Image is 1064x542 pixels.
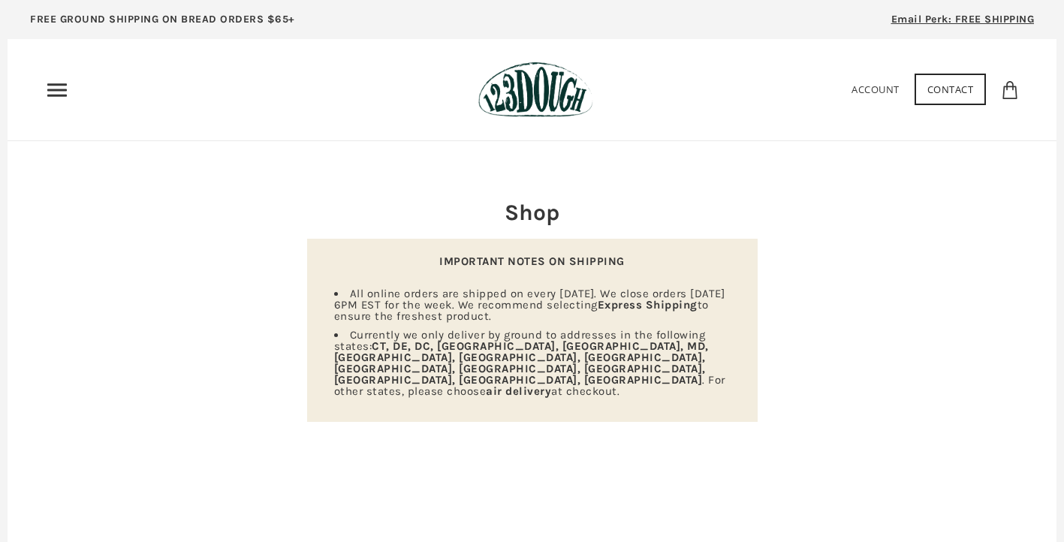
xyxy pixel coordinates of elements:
[334,287,725,323] span: All online orders are shipped on every [DATE]. We close orders [DATE] 6PM EST for the week. We re...
[891,13,1035,26] span: Email Perk: FREE SHIPPING
[915,74,987,105] a: Contact
[852,83,900,96] a: Account
[45,78,69,102] nav: Primary
[30,11,295,28] p: FREE GROUND SHIPPING ON BREAD ORDERS $65+
[439,254,625,268] strong: IMPORTANT NOTES ON SHIPPING
[486,384,551,398] strong: air delivery
[307,197,758,228] h2: Shop
[334,328,725,398] span: Currently we only deliver by ground to addresses in the following states: . For other states, ple...
[598,298,698,312] strong: Express Shipping
[334,339,709,387] strong: CT, DE, DC, [GEOGRAPHIC_DATA], [GEOGRAPHIC_DATA], MD, [GEOGRAPHIC_DATA], [GEOGRAPHIC_DATA], [GEOG...
[478,62,593,118] img: 123Dough Bakery
[8,8,318,39] a: FREE GROUND SHIPPING ON BREAD ORDERS $65+
[869,8,1057,39] a: Email Perk: FREE SHIPPING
